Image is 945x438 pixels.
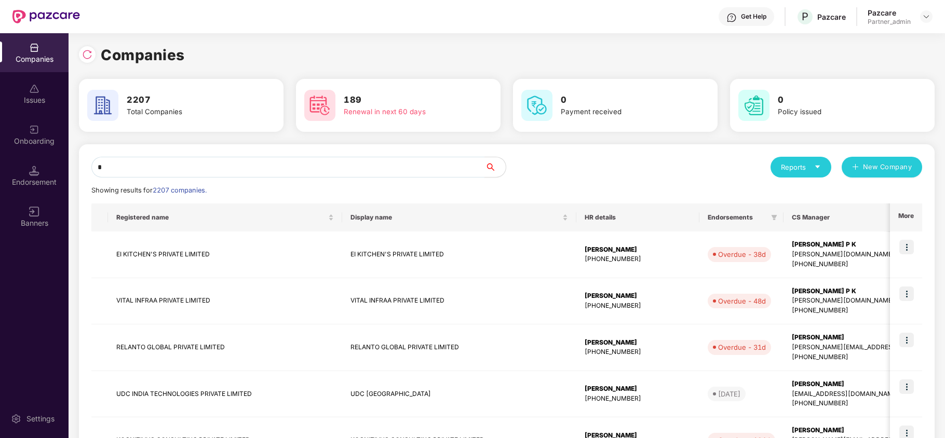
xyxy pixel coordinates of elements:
span: New Company [863,162,912,172]
div: Settings [23,414,58,424]
div: Overdue - 38d [718,249,766,259]
img: New Pazcare Logo [12,10,80,23]
td: RELANTO GLOBAL PRIVATE LIMITED [108,324,342,371]
span: plus [852,163,859,172]
img: svg+xml;base64,PHN2ZyBpZD0iUmVsb2FkLTMyeDMyIiB4bWxucz0iaHR0cDovL3d3dy53My5vcmcvMjAwMC9zdmciIHdpZH... [82,49,92,60]
td: EI KITCHEN'S PRIVATE LIMITED [108,231,342,278]
td: EI KITCHEN'S PRIVATE LIMITED [342,231,576,278]
img: svg+xml;base64,PHN2ZyB3aWR0aD0iMjAiIGhlaWdodD0iMjAiIHZpZXdCb3g9IjAgMCAyMCAyMCIgZmlsbD0ibm9uZSIgeG... [29,125,39,135]
span: Registered name [116,213,326,222]
div: [DATE] [718,389,740,399]
div: [PERSON_NAME] [585,291,691,301]
span: P [802,10,808,23]
h3: 0 [778,93,900,107]
span: 2207 companies. [153,186,207,194]
img: svg+xml;base64,PHN2ZyBpZD0iRHJvcGRvd24tMzJ4MzIiIHhtbG5zPSJodHRwOi8vd3d3LnczLm9yZy8yMDAwL3N2ZyIgd2... [922,12,930,21]
span: Showing results for [91,186,207,194]
td: VITAL INFRAA PRIVATE LIMITED [342,278,576,325]
div: Payment received [561,106,683,117]
div: Reports [781,162,821,172]
span: Endorsements [708,213,767,222]
th: More [890,203,922,231]
td: RELANTO GLOBAL PRIVATE LIMITED [342,324,576,371]
td: VITAL INFRAA PRIVATE LIMITED [108,278,342,325]
div: [PHONE_NUMBER] [585,254,691,264]
img: svg+xml;base64,PHN2ZyBpZD0iSXNzdWVzX2Rpc2FibGVkIiB4bWxucz0iaHR0cDovL3d3dy53My5vcmcvMjAwMC9zdmciIH... [29,84,39,94]
img: svg+xml;base64,PHN2ZyB4bWxucz0iaHR0cDovL3d3dy53My5vcmcvMjAwMC9zdmciIHdpZHRoPSI2MCIgaGVpZ2h0PSI2MC... [304,90,335,121]
th: Display name [342,203,576,231]
div: [PHONE_NUMBER] [585,301,691,311]
span: Display name [350,213,560,222]
div: Pazcare [817,12,846,22]
img: icon [899,240,914,254]
img: svg+xml;base64,PHN2ZyBpZD0iSGVscC0zMngzMiIgeG1sbnM9Imh0dHA6Ly93d3cudzMub3JnLzIwMDAvc3ZnIiB3aWR0aD... [726,12,737,23]
th: Registered name [108,203,342,231]
div: [PERSON_NAME] [585,338,691,348]
div: Overdue - 31d [718,342,766,352]
div: Partner_admin [868,18,911,26]
span: filter [771,214,777,221]
button: plusNew Company [842,157,922,177]
img: svg+xml;base64,PHN2ZyBpZD0iU2V0dGluZy0yMHgyMCIgeG1sbnM9Imh0dHA6Ly93d3cudzMub3JnLzIwMDAvc3ZnIiB3aW... [11,414,21,424]
div: [PHONE_NUMBER] [585,394,691,404]
div: Policy issued [778,106,900,117]
img: icon [899,333,914,347]
img: icon [899,286,914,301]
div: Overdue - 48d [718,296,766,306]
div: Pazcare [868,8,911,18]
img: icon [899,379,914,394]
img: svg+xml;base64,PHN2ZyB4bWxucz0iaHR0cDovL3d3dy53My5vcmcvMjAwMC9zdmciIHdpZHRoPSI2MCIgaGVpZ2h0PSI2MC... [87,90,118,121]
div: Renewal in next 60 days [344,106,466,117]
td: UDC INDIA TECHNOLOGIES PRIVATE LIMITED [108,371,342,418]
div: Get Help [741,12,766,21]
img: svg+xml;base64,PHN2ZyB4bWxucz0iaHR0cDovL3d3dy53My5vcmcvMjAwMC9zdmciIHdpZHRoPSI2MCIgaGVpZ2h0PSI2MC... [738,90,770,121]
th: HR details [576,203,699,231]
img: svg+xml;base64,PHN2ZyB3aWR0aD0iMTQuNSIgaGVpZ2h0PSIxNC41IiB2aWV3Qm94PSIwIDAgMTYgMTYiIGZpbGw9Im5vbm... [29,166,39,176]
div: [PHONE_NUMBER] [585,347,691,357]
h1: Companies [101,44,185,66]
img: svg+xml;base64,PHN2ZyB4bWxucz0iaHR0cDovL3d3dy53My5vcmcvMjAwMC9zdmciIHdpZHRoPSI2MCIgaGVpZ2h0PSI2MC... [521,90,552,121]
span: search [484,163,506,171]
img: svg+xml;base64,PHN2ZyB3aWR0aD0iMTYiIGhlaWdodD0iMTYiIHZpZXdCb3g9IjAgMCAxNiAxNiIgZmlsbD0ibm9uZSIgeG... [29,207,39,217]
div: [PERSON_NAME] [585,245,691,255]
h3: 0 [561,93,683,107]
h3: 189 [344,93,466,107]
img: svg+xml;base64,PHN2ZyBpZD0iQ29tcGFuaWVzIiB4bWxucz0iaHR0cDovL3d3dy53My5vcmcvMjAwMC9zdmciIHdpZHRoPS... [29,43,39,53]
span: caret-down [814,163,821,170]
div: [PERSON_NAME] [585,384,691,394]
button: search [484,157,506,177]
h3: 2207 [127,93,249,107]
td: UDC [GEOGRAPHIC_DATA] [342,371,576,418]
div: Total Companies [127,106,249,117]
span: filter [769,211,779,224]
